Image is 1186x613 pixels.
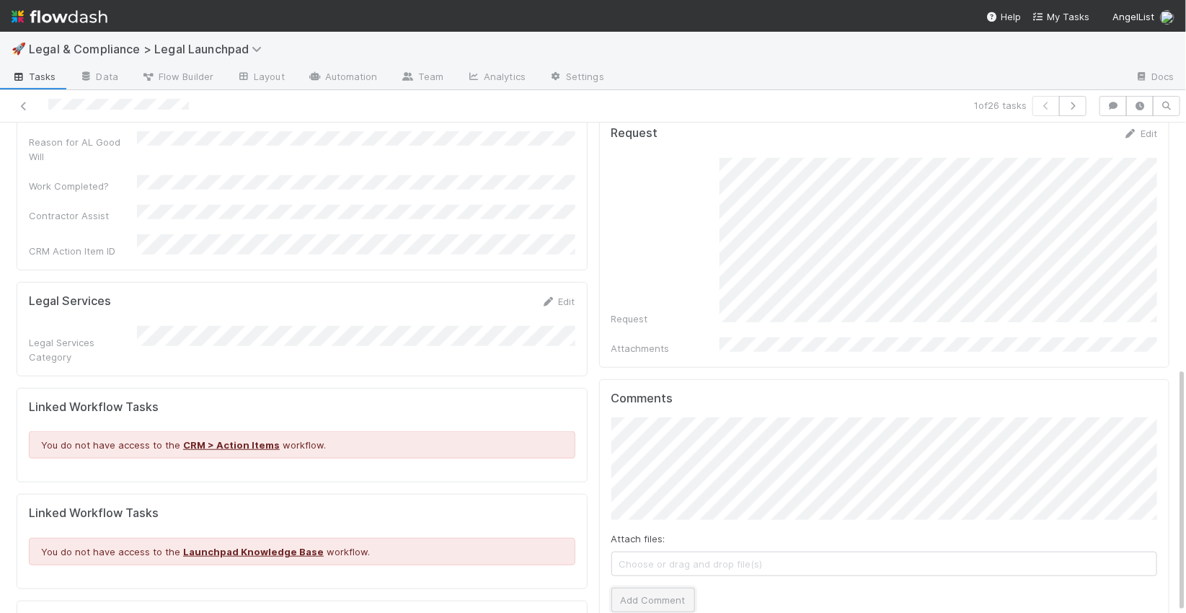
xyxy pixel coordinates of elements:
h5: Linked Workflow Tasks [29,506,575,521]
h5: Comments [611,392,1158,406]
a: Team [389,66,455,89]
a: Docs [1123,66,1186,89]
a: Automation [296,66,389,89]
div: CRM Action Item ID [29,244,137,258]
label: Attach files: [611,532,665,546]
a: Data [68,66,130,89]
img: logo-inverted-e16ddd16eac7371096b0.svg [12,4,107,29]
span: My Tasks [1032,11,1089,22]
a: Edit [1123,128,1157,139]
span: Legal & Compliance > Legal Launchpad [29,42,269,56]
div: Help [986,9,1021,24]
span: Flow Builder [141,69,213,84]
a: My Tasks [1032,9,1089,24]
span: Choose or drag and drop file(s) [612,552,1157,575]
div: Contractor Assist [29,208,137,223]
a: Settings [537,66,616,89]
div: You do not have access to the workflow. [29,538,575,565]
span: AngelList [1112,11,1154,22]
a: Edit [541,296,575,307]
a: Analytics [455,66,537,89]
a: Launchpad Knowledge Base [183,546,324,557]
img: avatar_b5be9b1b-4537-4870-b8e7-50cc2287641b.png [1160,10,1174,25]
div: You do not have access to the workflow. [29,431,575,459]
span: 🚀 [12,43,26,55]
div: Attachments [611,341,720,356]
div: Work Completed? [29,179,137,193]
h5: Request [611,126,658,141]
h5: Linked Workflow Tasks [29,400,575,415]
a: Layout [225,66,296,89]
a: Flow Builder [130,66,225,89]
a: CRM > Action Items [183,439,280,451]
div: Reason for AL Good Will [29,135,137,164]
h5: Legal Services [29,294,111,309]
span: Tasks [12,69,56,84]
button: Add Comment [611,588,695,612]
div: Request [611,312,720,326]
div: Legal Services Category [29,335,137,364]
span: 1 of 26 tasks [974,98,1027,113]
